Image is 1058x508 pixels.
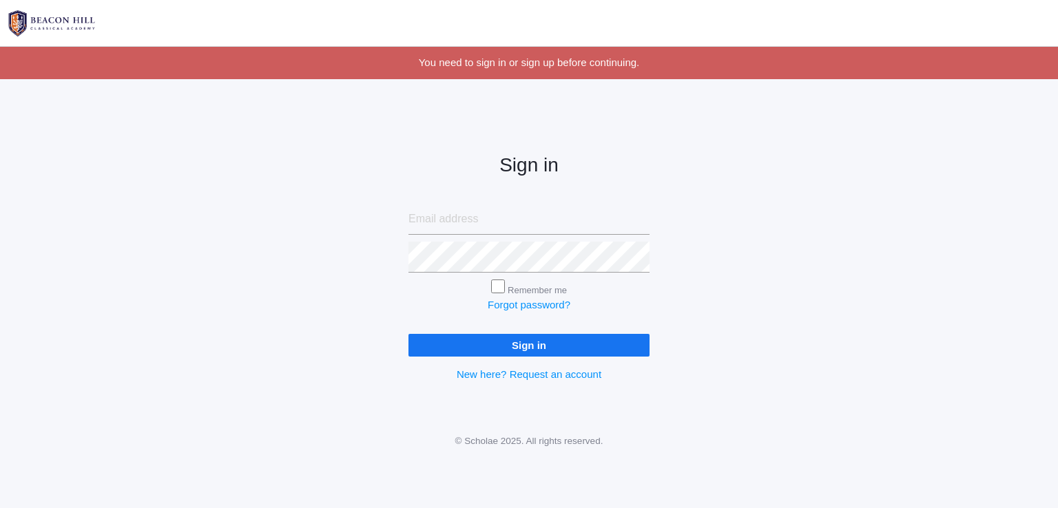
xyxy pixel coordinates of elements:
input: Sign in [408,334,650,357]
a: New here? Request an account [457,368,601,380]
h2: Sign in [408,155,650,176]
a: Forgot password? [488,299,570,310]
input: Email address [408,204,650,235]
label: Remember me [508,285,567,295]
